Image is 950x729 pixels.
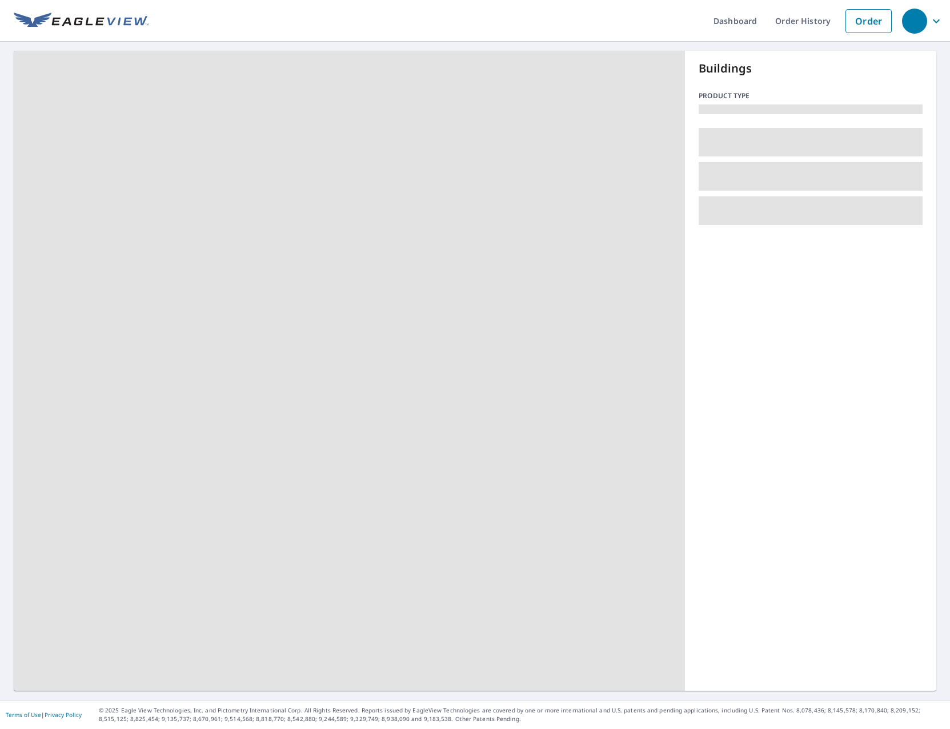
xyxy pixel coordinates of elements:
[6,711,82,718] p: |
[45,711,82,719] a: Privacy Policy
[699,60,923,77] p: Buildings
[6,711,41,719] a: Terms of Use
[699,91,923,101] p: Product type
[14,13,149,30] img: EV Logo
[845,9,892,33] a: Order
[99,706,944,723] p: © 2025 Eagle View Technologies, Inc. and Pictometry International Corp. All Rights Reserved. Repo...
